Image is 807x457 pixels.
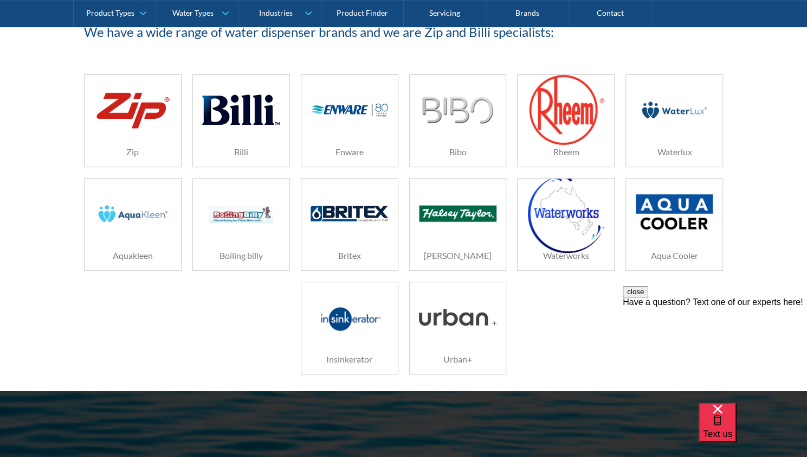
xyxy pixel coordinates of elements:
h6: Waterworks [518,249,614,262]
div: Water Types [172,9,214,18]
a: ZipZip [84,74,182,167]
h6: Enware [301,145,398,158]
a: BiboBibo [409,74,507,167]
a: WaterluxWaterlux [625,74,723,167]
a: Halsey Taylor[PERSON_NAME] [409,178,507,271]
img: Billi [202,84,279,136]
img: Zip [94,87,171,133]
img: Boiling billy [202,188,279,239]
iframe: podium webchat widget bubble [699,403,807,457]
img: Urban+ [419,309,496,326]
a: RheemRheem [517,74,615,167]
img: Britex [311,206,388,221]
h6: Britex [301,249,398,262]
a: BilliBilli [192,74,290,167]
img: Enware [311,103,388,117]
img: Waterworks [528,175,604,253]
a: WaterworksWaterworks [517,178,615,271]
a: EnwareEnware [301,74,398,167]
a: BritexBritex [301,178,398,271]
h6: Billi [193,145,289,158]
img: Bibo [422,97,494,124]
h6: Insinkerator [301,353,398,366]
h6: Aquakleen [85,249,181,262]
h6: Aqua Cooler [626,249,722,262]
h6: Waterlux [626,145,722,158]
img: Aquakleen [94,188,171,239]
a: AquakleenAquakleen [84,178,182,271]
a: InsinkeratorInsinkerator [301,282,398,375]
h6: Zip [85,145,181,158]
a: Boiling billyBoiling billy [192,178,290,271]
h6: Urban+ [410,353,506,366]
h6: Boiling billy [193,249,289,262]
img: Aqua Cooler [636,194,713,233]
h6: Rheem [518,145,614,158]
img: Halsey Taylor [419,205,496,222]
a: Urban+Urban+ [409,282,507,375]
a: Aqua CoolerAqua Cooler [625,178,723,271]
img: Insinkerator [311,291,388,343]
iframe: podium webchat widget prompt [623,286,807,416]
img: Rheem [528,74,604,146]
h6: Bibo [410,145,506,158]
h2: We have a wide range of water dispenser brands and we are Zip and Billi specialists: [84,22,724,42]
h6: [PERSON_NAME] [410,249,506,262]
div: Product Types [86,9,134,18]
div: Industries [259,9,292,18]
img: Waterlux [636,84,713,136]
